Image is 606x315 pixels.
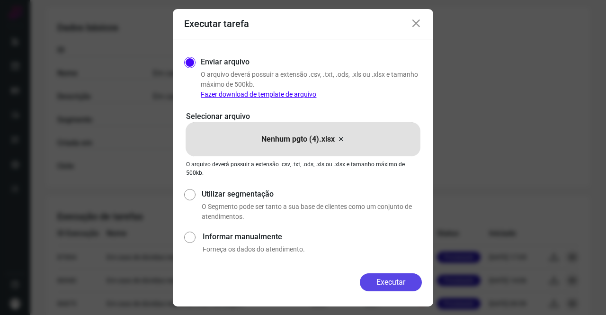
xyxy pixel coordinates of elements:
[360,273,422,291] button: Executar
[203,231,422,243] label: Informar manualmente
[184,18,249,29] h3: Executar tarefa
[186,160,420,177] p: O arquivo deverá possuir a extensão .csv, .txt, .ods, .xls ou .xlsx e tamanho máximo de 500kb.
[201,90,316,98] a: Fazer download de template de arquivo
[201,70,422,99] p: O arquivo deverá possuir a extensão .csv, .txt, .ods, .xls ou .xlsx e tamanho máximo de 500kb.
[202,202,422,222] p: O Segmento pode ser tanto a sua base de clientes como um conjunto de atendimentos.
[186,111,420,122] p: Selecionar arquivo
[261,134,335,145] p: Nenhum pgto (4).xlsx
[202,189,422,200] label: Utilizar segmentação
[201,56,250,68] label: Enviar arquivo
[203,244,422,254] p: Forneça os dados do atendimento.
